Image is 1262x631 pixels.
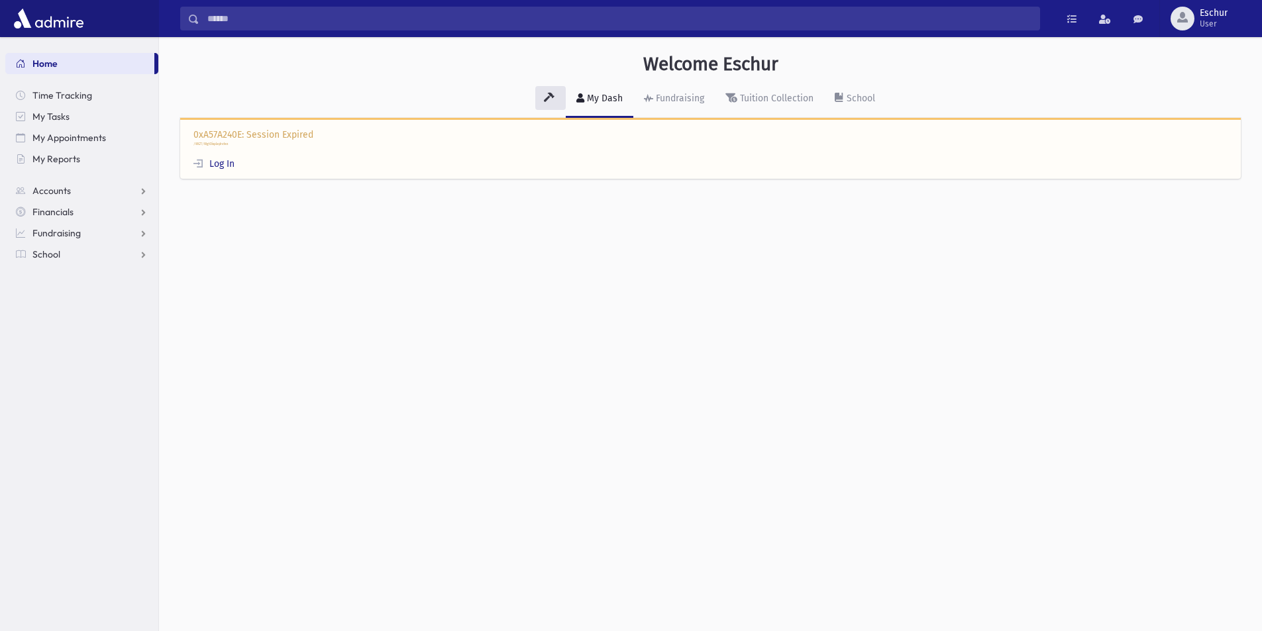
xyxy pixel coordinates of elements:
[715,81,824,118] a: Tuition Collection
[199,7,1039,30] input: Search
[653,93,704,104] div: Fundraising
[5,127,158,148] a: My Appointments
[32,206,74,218] span: Financials
[5,244,158,265] a: School
[32,248,60,260] span: School
[11,5,87,32] img: AdmirePro
[633,81,715,118] a: Fundraising
[824,81,886,118] a: School
[584,93,623,104] div: My Dash
[5,106,158,127] a: My Tasks
[32,227,81,239] span: Fundraising
[32,58,58,70] span: Home
[180,118,1241,179] div: 0xA57A240E: Session Expired
[5,148,158,170] a: My Reports
[5,180,158,201] a: Accounts
[32,153,80,165] span: My Reports
[193,142,1228,147] p: /WGT/WgtDisplayIndex
[32,185,71,197] span: Accounts
[566,81,633,118] a: My Dash
[5,53,154,74] a: Home
[193,158,235,170] a: Log In
[5,85,158,106] a: Time Tracking
[844,93,875,104] div: School
[1200,8,1228,19] span: Eschur
[1200,19,1228,29] span: User
[737,93,814,104] div: Tuition Collection
[5,201,158,222] a: Financials
[5,222,158,244] a: Fundraising
[32,132,106,144] span: My Appointments
[32,89,92,101] span: Time Tracking
[643,53,778,75] h3: Welcome Eschur
[32,111,70,122] span: My Tasks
